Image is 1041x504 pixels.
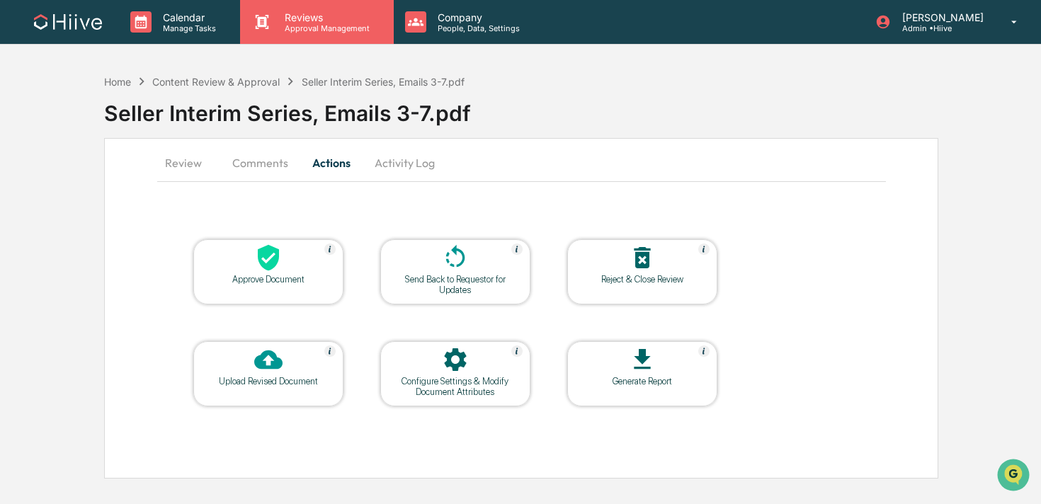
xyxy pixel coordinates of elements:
span: Preclearance [28,178,91,193]
img: logo [34,14,102,30]
div: We're available if you need us! [48,122,179,134]
a: 🗄️Attestations [97,173,181,198]
div: 🔎 [14,207,25,218]
div: Approve Document [205,274,332,285]
img: Help [511,345,523,357]
div: Reject & Close Review [579,274,706,285]
a: 🖐️Preclearance [8,173,97,198]
a: 🔎Data Lookup [8,200,95,225]
p: Admin • Hiive [891,23,991,33]
button: Start new chat [241,113,258,130]
p: Calendar [152,11,223,23]
p: Reviews [273,11,377,23]
span: Attestations [117,178,176,193]
input: Clear [37,64,234,79]
div: Configure Settings & Modify Document Attributes [392,376,519,397]
div: 🗄️ [103,180,114,191]
div: Upload Revised Document [205,376,332,386]
p: People, Data, Settings [426,23,527,33]
img: Help [698,244,710,255]
button: Actions [300,146,363,180]
button: Comments [221,146,300,180]
div: Home [104,76,131,88]
iframe: Open customer support [996,457,1034,496]
img: 1746055101610-c473b297-6a78-478c-a979-82029cc54cd1 [14,108,40,134]
img: Help [324,345,336,357]
div: Content Review & Approval [152,76,280,88]
div: Start new chat [48,108,232,122]
span: Data Lookup [28,205,89,219]
span: Pylon [141,240,171,251]
div: Send Back to Requestor for Updates [392,274,519,295]
div: Seller Interim Series, Emails 3-7.pdf [302,76,465,88]
div: 🖐️ [14,180,25,191]
p: Company [426,11,527,23]
p: Approval Management [273,23,377,33]
div: secondary tabs example [157,146,886,180]
div: Seller Interim Series, Emails 3-7.pdf [104,89,1041,126]
img: Help [698,345,710,357]
button: Review [157,146,221,180]
p: [PERSON_NAME] [891,11,991,23]
img: Help [511,244,523,255]
img: Help [324,244,336,255]
button: Activity Log [363,146,446,180]
div: Generate Report [579,376,706,386]
p: Manage Tasks [152,23,223,33]
a: Powered byPylon [100,239,171,251]
p: How can we help? [14,30,258,52]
